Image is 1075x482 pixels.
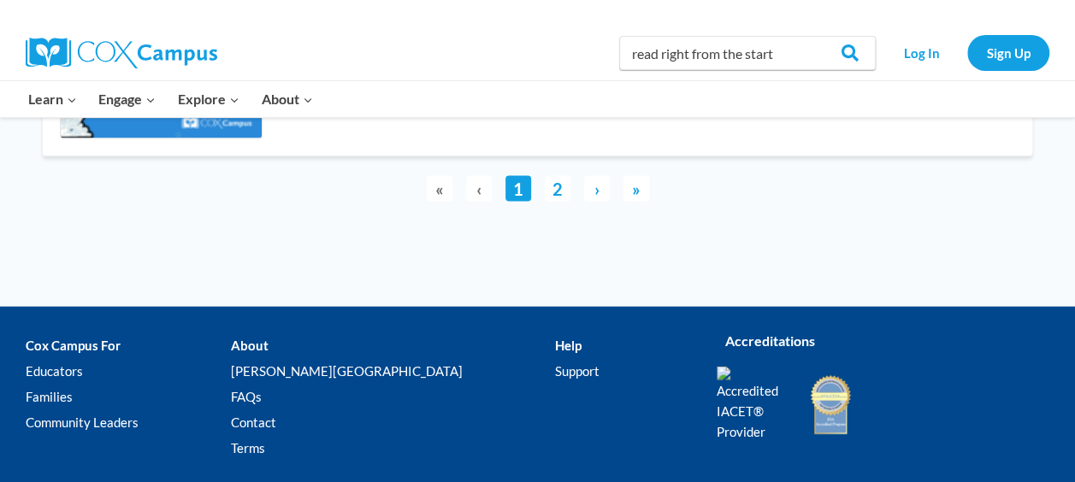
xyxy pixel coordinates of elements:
a: Educators [26,358,231,384]
a: FAQs [231,384,555,409]
button: Child menu of Explore [167,81,251,117]
a: 1 [505,176,531,202]
a: [PERSON_NAME][GEOGRAPHIC_DATA] [231,358,555,384]
span: ‹ [466,176,492,202]
a: Community Leaders [26,409,231,435]
a: Log In [884,35,959,70]
input: Search Cox Campus [619,36,876,70]
strong: Accreditations [725,332,815,349]
a: 2 [545,176,570,202]
img: Accredited IACET® Provider [717,367,789,442]
button: Child menu of About [251,81,324,117]
a: Support [554,358,691,384]
a: Next [584,176,610,202]
button: Child menu of Learn [17,81,88,117]
a: Terms [231,435,555,461]
span: « [427,176,452,202]
img: IDA Accredited [809,373,852,437]
a: Contact [231,409,555,435]
a: Last [623,176,649,202]
button: Child menu of Engage [88,81,168,117]
nav: Secondary Navigation [884,35,1049,70]
img: Cox Campus [26,38,217,68]
a: Families [26,384,231,409]
a: Sign Up [967,35,1049,70]
nav: Primary Navigation [17,81,323,117]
